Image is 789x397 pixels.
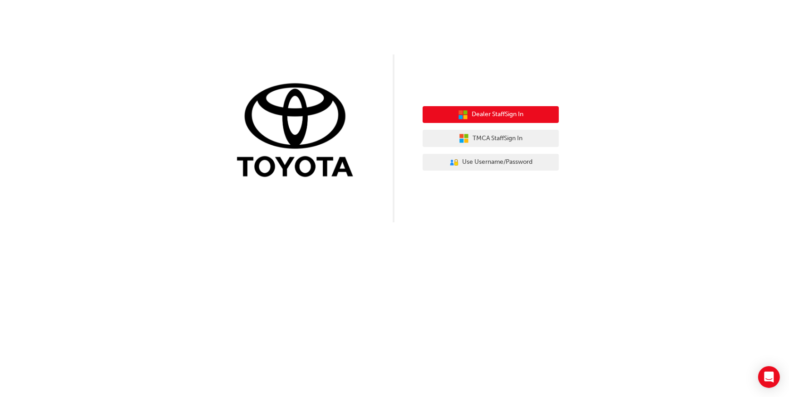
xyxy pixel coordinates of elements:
span: TMCA Staff Sign In [473,133,523,144]
span: Dealer Staff Sign In [472,109,523,120]
div: Open Intercom Messenger [758,366,780,388]
img: Trak [230,81,366,181]
span: Use Username/Password [463,157,533,167]
button: Dealer StaffSign In [423,106,559,123]
button: TMCA StaffSign In [423,130,559,147]
button: Use Username/Password [423,154,559,171]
